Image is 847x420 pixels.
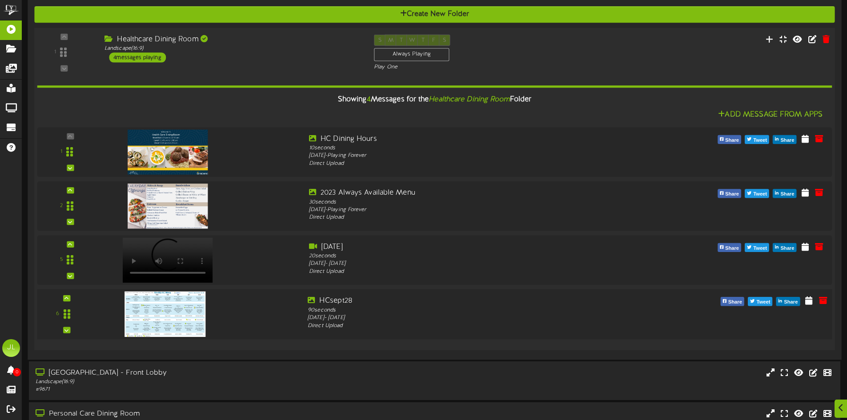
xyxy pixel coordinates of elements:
span: Share [779,190,796,200]
button: Share [773,135,796,144]
img: 5744eacd-89b9-4eb1-ad74-95857d9d302ceverydayofferingstvjpg.jpg [128,184,208,228]
span: Share [723,244,741,253]
div: Showing Messages for the Folder [30,90,839,109]
img: e31787c6-2c22-4114-8084-50aa474b73f0.jpg [124,292,205,337]
div: Personal Care Dining Room [36,409,360,419]
div: [DATE] [309,242,627,252]
div: 6 [56,310,59,318]
div: [DATE] - [DATE] [308,314,629,322]
span: 4 [367,96,371,104]
button: Tweet [745,243,769,252]
div: Healthcare Dining Room [104,35,361,45]
i: Healthcare Dining Room [429,96,510,104]
button: Share [776,297,800,306]
span: Share [782,297,799,307]
div: Always Playing [374,48,449,61]
div: [DATE] - Playing Forever [309,152,627,160]
button: Share [773,189,796,198]
button: Share [773,243,796,252]
div: Direct Upload [308,322,629,330]
span: 0 [13,368,21,376]
span: Tweet [751,136,769,145]
button: Share [718,189,741,198]
div: 90 seconds [308,306,629,314]
div: Play One [374,64,562,71]
span: Share [779,244,796,253]
div: 2023 Always Available Menu [309,188,627,198]
span: Tweet [751,190,769,200]
button: Share [720,297,744,306]
span: Share [723,136,741,145]
button: Add Message From Apps [715,109,825,120]
button: Share [718,243,741,252]
span: Tweet [755,297,772,307]
div: # 9671 [36,386,360,393]
button: Create New Folder [34,6,835,23]
div: Direct Upload [309,160,627,168]
div: Direct Upload [309,214,627,221]
button: Share [718,135,741,144]
div: 30 seconds [309,198,627,206]
span: Share [723,190,741,200]
button: Tweet [745,135,769,144]
div: Landscape ( 16:9 ) [104,45,361,52]
button: Tweet [748,297,772,306]
div: 20 seconds [309,252,627,260]
div: HC Dining Hours [309,134,627,144]
span: Share [779,136,796,145]
div: JL [2,339,20,357]
div: [DATE] - Playing Forever [309,206,627,214]
div: 4 messages playing [109,52,166,62]
div: Direct Upload [309,268,627,276]
img: ef5d459b-ab2a-469e-b821-547dcd0dbdabhcdiningroom.jpg [128,130,208,175]
div: Landscape ( 16:9 ) [36,378,360,386]
div: HCsept28 [308,296,629,306]
span: Share [727,297,744,307]
div: [GEOGRAPHIC_DATA] - Front Lobby [36,368,360,378]
div: [DATE] - [DATE] [309,260,627,268]
span: Tweet [751,244,769,253]
button: Tweet [745,189,769,198]
div: 10 seconds [309,144,627,152]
